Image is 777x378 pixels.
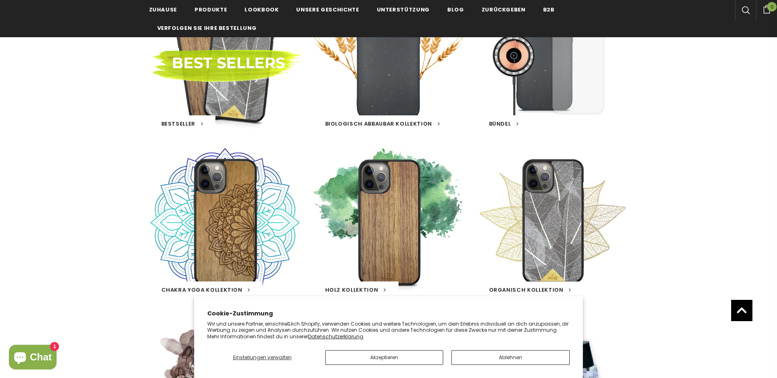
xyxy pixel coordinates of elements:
[489,120,511,128] span: BÜNDEL
[377,6,430,13] span: Unterstützung
[161,286,242,294] span: Chakra Yoga Kollektion
[296,6,359,13] span: Unsere Geschichte
[756,4,777,13] a: 0
[489,286,564,294] span: Organisch Kollektion
[489,286,571,294] a: Organisch Kollektion
[157,24,257,32] span: Verfolgen Sie Ihre Bestellung
[767,2,777,11] span: 0
[489,120,519,128] a: BÜNDEL
[149,6,177,13] span: Zuhause
[207,309,570,318] h2: Cookie-Zustimmung
[543,6,555,13] span: B2B
[161,120,204,128] a: Bestseller
[207,321,570,340] p: Wir und unsere Partner, einschließlich Shopify, verwenden Cookies und weitere Technologien, um de...
[325,286,378,294] span: Holz Kollektion
[325,286,386,294] a: Holz Kollektion
[482,6,526,13] span: Zurückgeben
[157,18,257,37] a: Verfolgen Sie Ihre Bestellung
[451,350,569,365] button: Ablehnen
[308,333,363,340] a: Datenschutzerklärung
[161,286,251,294] a: Chakra Yoga Kollektion
[161,120,196,128] span: Bestseller
[447,6,464,13] span: Blog
[325,120,440,128] a: Biologisch abbaubar Kollektion
[325,120,433,128] span: Biologisch abbaubar Kollektion
[233,354,292,361] span: Einstellungen verwalten
[195,6,227,13] span: Produkte
[207,350,317,365] button: Einstellungen verwalten
[325,350,443,365] button: Akzeptieren
[245,6,279,13] span: Lookbook
[7,345,59,371] inbox-online-store-chat: Onlineshop-Chat von Shopify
